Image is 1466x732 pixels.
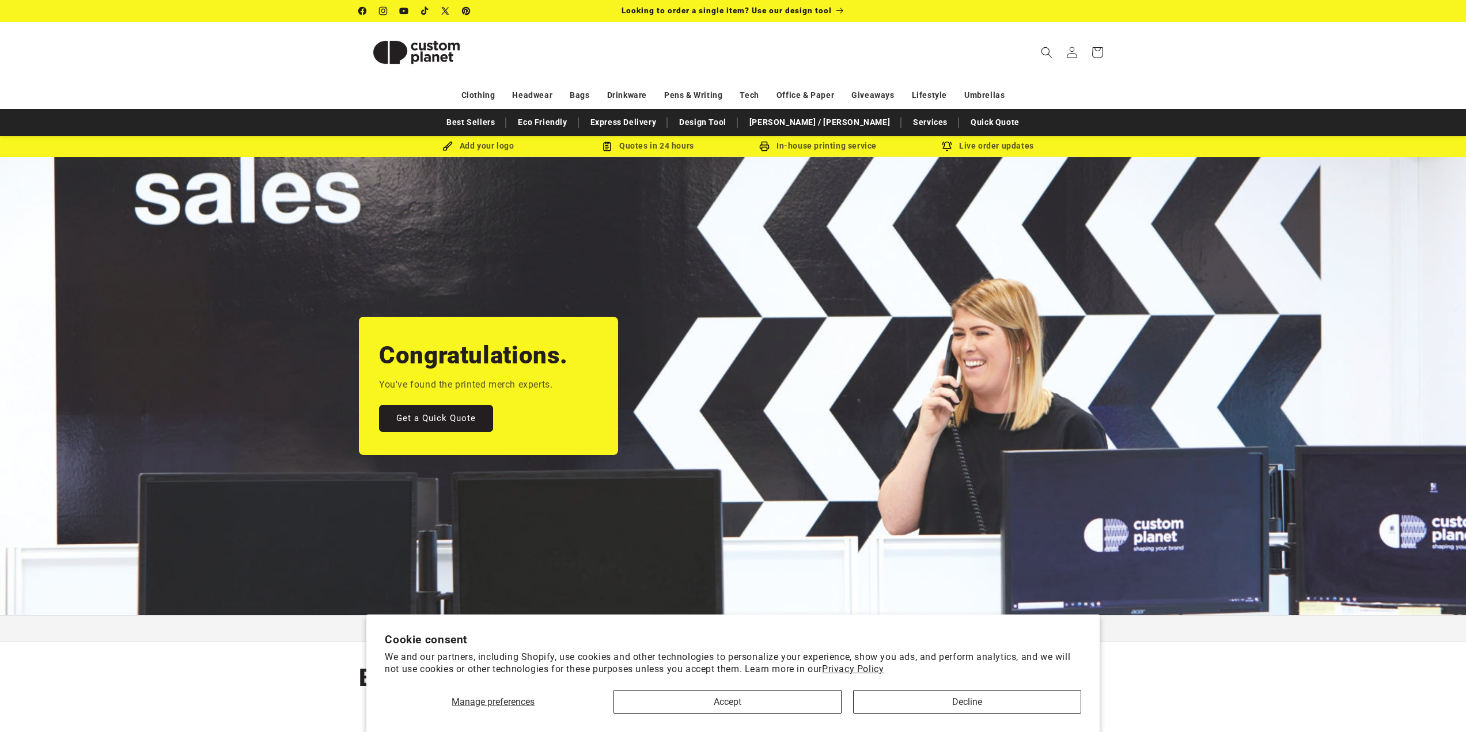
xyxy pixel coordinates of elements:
[907,112,953,132] a: Services
[607,85,647,105] a: Drinkware
[385,690,601,714] button: Manage preferences
[744,112,896,132] a: [PERSON_NAME] / [PERSON_NAME]
[385,651,1081,676] p: We and our partners, including Shopify, use cookies and other technologies to personalize your ex...
[379,405,493,432] a: Get a Quick Quote
[393,139,563,153] div: Add your logo
[512,85,552,105] a: Headwear
[776,85,834,105] a: Office & Paper
[385,633,1081,646] h2: Cookie consent
[740,85,759,105] a: Tech
[942,141,952,151] img: Order updates
[622,6,832,15] span: Looking to order a single item? Use our design tool
[512,112,573,132] a: Eco Friendly
[851,85,894,105] a: Giveaways
[965,112,1025,132] a: Quick Quote
[903,139,1073,153] div: Live order updates
[1034,40,1059,65] summary: Search
[602,141,612,151] img: Order Updates Icon
[822,663,884,674] a: Privacy Policy
[461,85,495,105] a: Clothing
[354,22,478,82] a: Custom Planet
[379,377,552,393] p: You've found the printed merch experts.
[585,112,662,132] a: Express Delivery
[912,85,947,105] a: Lifestyle
[853,690,1081,714] button: Decline
[759,141,770,151] img: In-house printing
[613,690,842,714] button: Accept
[664,85,722,105] a: Pens & Writing
[452,696,535,707] span: Manage preferences
[441,112,501,132] a: Best Sellers
[379,340,568,371] h2: Congratulations.
[359,662,662,693] h2: Bestselling Printed Merch.
[964,85,1005,105] a: Umbrellas
[359,26,474,78] img: Custom Planet
[570,85,589,105] a: Bags
[673,112,732,132] a: Design Tool
[733,139,903,153] div: In-house printing service
[442,141,453,151] img: Brush Icon
[563,139,733,153] div: Quotes in 24 hours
